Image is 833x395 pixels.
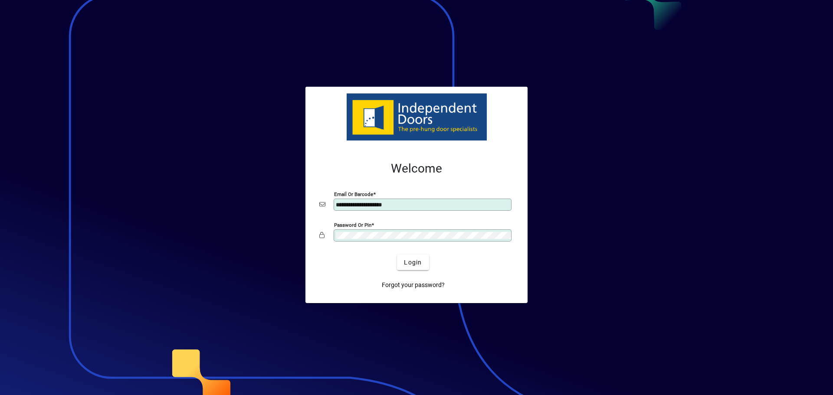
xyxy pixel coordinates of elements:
[404,258,422,267] span: Login
[397,255,429,270] button: Login
[382,281,445,290] span: Forgot your password?
[378,277,448,293] a: Forgot your password?
[334,222,371,228] mat-label: Password or Pin
[319,161,514,176] h2: Welcome
[334,191,373,197] mat-label: Email or Barcode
